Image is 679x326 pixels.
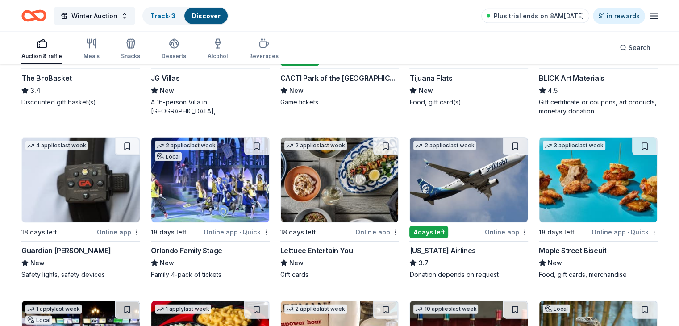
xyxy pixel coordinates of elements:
[629,42,650,53] span: Search
[539,98,658,116] div: Gift certificate or coupons, art products, monetary donation
[160,85,174,96] span: New
[280,227,316,238] div: 18 days left
[612,39,658,57] button: Search
[280,73,399,84] div: CACTI Park of the [GEOGRAPHIC_DATA]
[54,7,135,25] button: Winter Auction
[71,11,117,21] span: Winter Auction
[543,141,605,150] div: 3 applies last week
[155,305,211,314] div: 1 apply last week
[162,53,186,60] div: Desserts
[151,73,179,84] div: JG Villas
[21,98,140,107] div: Discounted gift basket(s)
[418,258,428,268] span: 3.7
[83,53,100,60] div: Meals
[204,226,270,238] div: Online app Quick
[592,226,658,238] div: Online app Quick
[21,35,62,64] button: Auction & raffle
[409,270,528,279] div: Donation depends on request
[289,258,304,268] span: New
[208,35,228,64] button: Alcohol
[413,305,478,314] div: 10 applies last week
[249,35,279,64] button: Beverages
[21,137,140,279] a: Image for Guardian Angel Device4 applieslast week18 days leftOnline appGuardian [PERSON_NAME]NewS...
[284,141,347,150] div: 2 applies last week
[485,226,528,238] div: Online app
[151,227,187,238] div: 18 days left
[22,138,140,222] img: Image for Guardian Angel Device
[192,12,221,20] a: Discover
[155,141,217,150] div: 2 applies last week
[409,98,528,107] div: Food, gift card(s)
[539,227,575,238] div: 18 days left
[151,98,270,116] div: A 16-person Villa in [GEOGRAPHIC_DATA], [GEOGRAPHIC_DATA], [GEOGRAPHIC_DATA] for 7days/6nights (R...
[410,138,528,222] img: Image for Alaska Airlines
[548,85,558,96] span: 4.5
[151,137,270,279] a: Image for Orlando Family Stage2 applieslast weekLocal18 days leftOnline app•QuickOrlando Family S...
[280,98,399,107] div: Game tickets
[162,35,186,64] button: Desserts
[30,258,45,268] span: New
[121,35,140,64] button: Snacks
[409,137,528,279] a: Image for Alaska Airlines2 applieslast week4days leftOnline app[US_STATE] Airlines3.7Donation dep...
[409,245,475,256] div: [US_STATE] Airlines
[97,226,140,238] div: Online app
[249,53,279,60] div: Beverages
[121,53,140,60] div: Snacks
[21,270,140,279] div: Safety lights, safety devices
[21,5,46,26] a: Home
[160,258,174,268] span: New
[280,270,399,279] div: Gift cards
[151,245,222,256] div: Orlando Family Stage
[539,245,606,256] div: Maple Street Biscuit
[539,137,658,279] a: Image for Maple Street Biscuit3 applieslast week18 days leftOnline app•QuickMaple Street BiscuitN...
[25,316,52,325] div: Local
[539,138,657,222] img: Image for Maple Street Biscuit
[539,73,604,84] div: BLICK Art Materials
[239,229,241,236] span: •
[280,137,399,279] a: Image for Lettuce Entertain You2 applieslast week18 days leftOnline appLettuce Entertain YouNewGi...
[21,53,62,60] div: Auction & raffle
[627,229,629,236] span: •
[155,152,182,161] div: Local
[494,11,584,21] span: Plus trial ends on 8AM[DATE]
[151,138,269,222] img: Image for Orlando Family Stage
[208,53,228,60] div: Alcohol
[481,9,589,23] a: Plus trial ends on 8AM[DATE]
[150,12,175,20] a: Track· 3
[418,85,433,96] span: New
[151,270,270,279] div: Family 4-pack of tickets
[21,245,111,256] div: Guardian [PERSON_NAME]
[25,305,82,314] div: 1 apply last week
[593,8,645,24] a: $1 in rewards
[548,258,562,268] span: New
[409,226,448,238] div: 4 days left
[539,270,658,279] div: Food, gift cards, merchandise
[413,141,476,150] div: 2 applies last week
[284,305,347,314] div: 2 applies last week
[355,226,399,238] div: Online app
[289,85,304,96] span: New
[142,7,229,25] button: Track· 3Discover
[83,35,100,64] button: Meals
[281,138,399,222] img: Image for Lettuce Entertain You
[409,73,452,84] div: Tijuana Flats
[25,141,88,150] div: 4 applies last week
[21,227,57,238] div: 18 days left
[280,245,353,256] div: Lettuce Entertain You
[30,85,41,96] span: 3.4
[21,73,72,84] div: The BroBasket
[543,305,570,313] div: Local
